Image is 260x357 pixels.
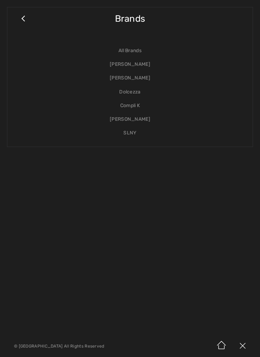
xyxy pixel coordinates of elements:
a: [PERSON_NAME] [14,112,246,126]
a: Compli K [14,99,246,112]
a: [PERSON_NAME] [14,57,246,71]
a: Dolcezza [14,85,246,99]
img: X [232,335,253,357]
span: Brands [115,6,145,31]
img: Home [211,335,232,357]
a: All Brands [14,44,246,57]
a: [PERSON_NAME] [14,71,246,85]
p: © [GEOGRAPHIC_DATA] All Rights Reserved [14,344,153,349]
a: SLNY [14,126,246,140]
